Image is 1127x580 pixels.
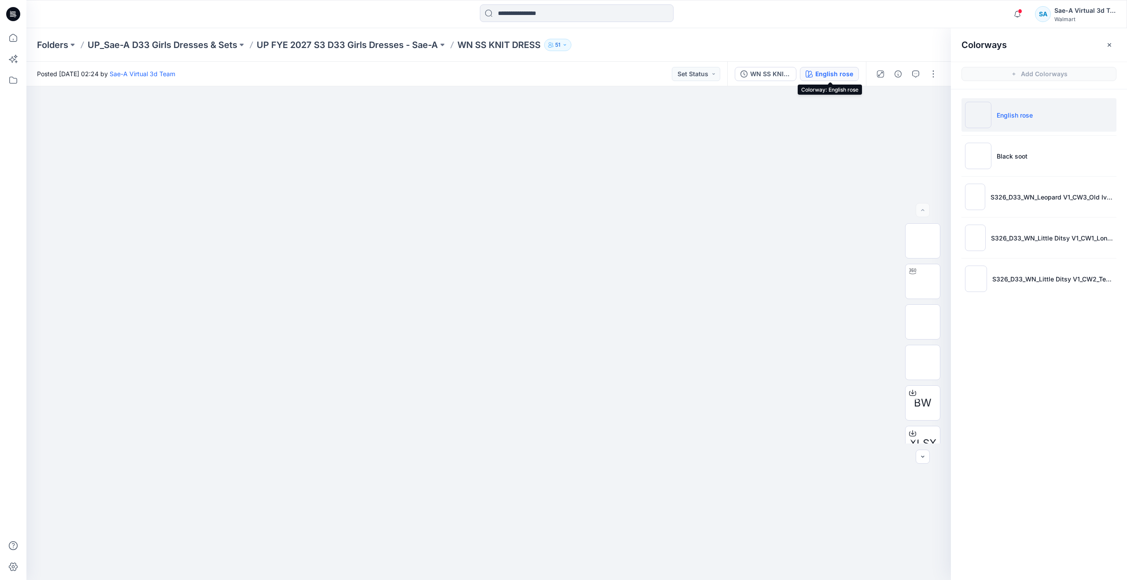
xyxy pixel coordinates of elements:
p: S326_D33_WN_Little Ditsy V1_CW2_Teal Sky_WM [992,274,1113,284]
span: Posted [DATE] 02:24 by [37,69,175,78]
img: S326_D33_WN_Leopard V1_CW3_Old Ivory Cream_WM [965,184,985,210]
p: WN SS KNIT DRESS [457,39,541,51]
img: S326_D33_WN_Little Ditsy V1_CW1_London Blue_WM [965,225,986,251]
button: English rose [800,67,859,81]
div: English rose [815,69,853,79]
div: Walmart [1054,16,1116,22]
img: S326_D33_WN_Little Ditsy V1_CW2_Teal Sky_WM [965,266,987,292]
p: English rose [997,111,1033,120]
div: Sae-A Virtual 3d Team [1054,5,1116,16]
span: XLSX [910,436,936,451]
p: S326_D33_WN_Little Ditsy V1_CW1_London Blue_WM [991,233,1113,243]
p: 51 [555,40,560,50]
a: UP_Sae-A D33 Girls Dresses & Sets [88,39,237,51]
button: 51 [544,39,571,51]
h2: Colorways [961,40,1007,50]
div: SA [1035,6,1051,22]
img: Black soot [965,143,991,169]
span: BW [914,395,932,411]
p: S326_D33_WN_Leopard V1_CW3_Old Ivory Cream_WM [991,192,1113,202]
img: English rose [965,102,991,128]
a: Sae-A Virtual 3d Team [110,70,175,78]
div: WN SS KNIT DRESS _FULL COLORWAYS [750,69,791,79]
p: Black soot [997,151,1028,161]
a: UP FYE 2027 S3 D33 Girls Dresses - Sae-A [257,39,438,51]
button: Details [891,67,905,81]
a: Folders [37,39,68,51]
button: WN SS KNIT DRESS _FULL COLORWAYS [735,67,796,81]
